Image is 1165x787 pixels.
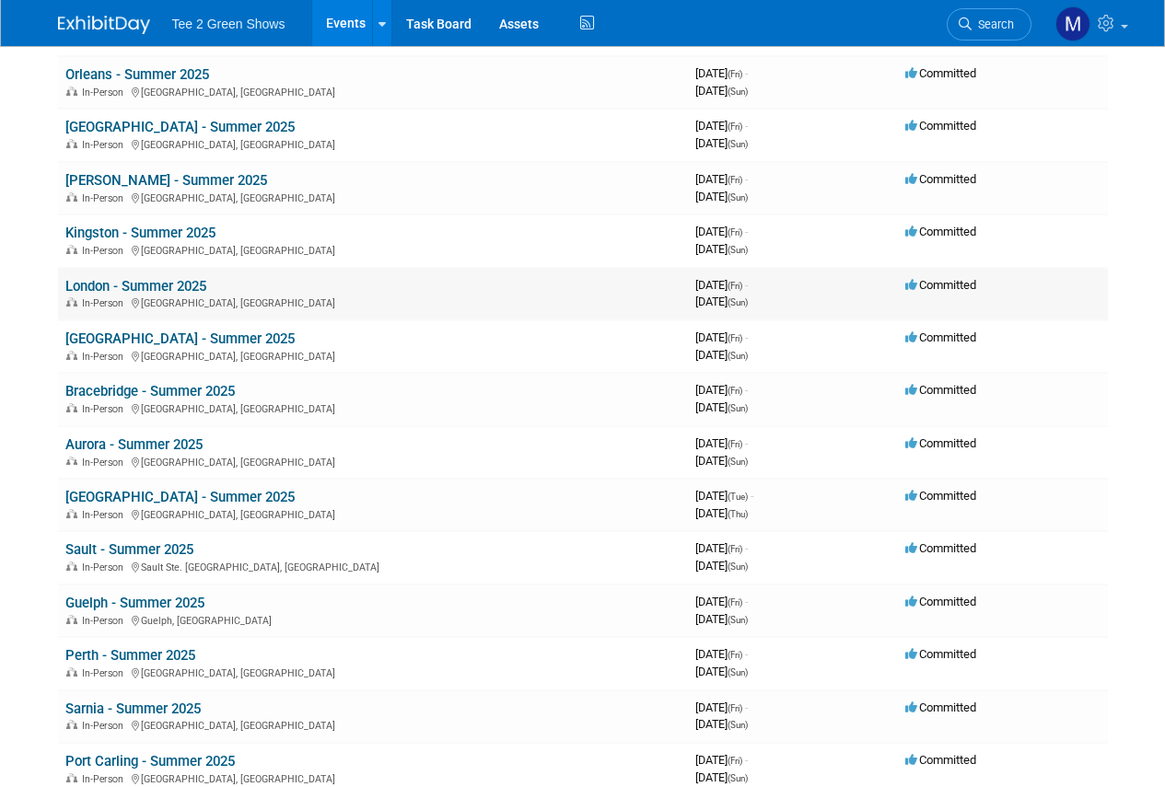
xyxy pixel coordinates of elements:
span: (Sun) [728,403,748,413]
img: In-Person Event [66,245,77,254]
span: (Sun) [728,192,748,203]
span: - [745,595,748,608]
div: Guelph, [GEOGRAPHIC_DATA] [65,612,681,627]
span: Committed [905,700,976,714]
span: Committed [905,753,976,767]
a: Aurora - Summer 2025 [65,436,203,453]
span: Committed [905,66,976,80]
span: (Sun) [728,139,748,149]
a: Port Carling - Summer 2025 [65,753,235,770]
span: (Tue) [728,492,748,502]
span: [DATE] [695,278,748,292]
span: In-Person [82,297,129,309]
span: (Fri) [728,175,742,185]
span: - [745,119,748,133]
span: (Thu) [728,509,748,519]
span: Search [972,17,1014,31]
span: (Fri) [728,227,742,237]
span: - [745,66,748,80]
img: In-Person Event [66,403,77,412]
div: [GEOGRAPHIC_DATA], [GEOGRAPHIC_DATA] [65,770,681,785]
span: [DATE] [695,383,748,397]
span: [DATE] [695,172,748,186]
div: [GEOGRAPHIC_DATA], [GEOGRAPHIC_DATA] [65,242,681,257]
span: (Fri) [728,333,742,343]
span: [DATE] [695,225,748,238]
img: In-Person Event [66,720,77,729]
span: (Sun) [728,667,748,677]
div: [GEOGRAPHIC_DATA], [GEOGRAPHIC_DATA] [65,717,681,732]
span: (Sun) [728,457,748,467]
a: Sault - Summer 2025 [65,541,193,558]
span: Committed [905,383,976,397]
span: - [745,225,748,238]
a: [GEOGRAPHIC_DATA] - Summer 2025 [65,330,295,347]
span: - [745,753,748,767]
span: Committed [905,172,976,186]
span: [DATE] [695,136,748,150]
span: [DATE] [695,489,753,503]
img: In-Person Event [66,297,77,307]
span: [DATE] [695,559,748,573]
span: (Fri) [728,439,742,449]
span: - [745,436,748,450]
span: Committed [905,489,976,503]
span: [DATE] [695,665,748,678]
div: [GEOGRAPHIC_DATA], [GEOGRAPHIC_DATA] [65,400,681,415]
a: Sarnia - Summer 2025 [65,700,201,717]
a: [PERSON_NAME] - Summer 2025 [65,172,267,189]
span: Committed [905,436,976,450]
span: - [751,489,753,503]
span: In-Person [82,773,129,785]
a: Search [947,8,1031,41]
span: Tee 2 Green Shows [172,17,285,31]
span: In-Person [82,192,129,204]
div: [GEOGRAPHIC_DATA], [GEOGRAPHIC_DATA] [65,506,681,521]
span: In-Person [82,720,129,732]
span: In-Person [82,245,129,257]
img: In-Person Event [66,561,77,571]
img: In-Person Event [66,509,77,518]
img: In-Person Event [66,773,77,782]
span: - [745,278,748,292]
span: In-Person [82,509,129,521]
span: (Fri) [728,756,742,766]
span: (Sun) [728,297,748,307]
span: [DATE] [695,541,748,555]
span: In-Person [82,615,129,627]
span: Committed [905,278,976,292]
span: [DATE] [695,770,748,784]
div: [GEOGRAPHIC_DATA], [GEOGRAPHIC_DATA] [65,190,681,204]
a: Guelph - Summer 2025 [65,595,204,611]
span: [DATE] [695,717,748,731]
span: [DATE] [695,647,748,661]
span: [DATE] [695,753,748,767]
span: Committed [905,119,976,133]
div: [GEOGRAPHIC_DATA], [GEOGRAPHIC_DATA] [65,136,681,151]
span: (Fri) [728,597,742,608]
span: [DATE] [695,506,748,520]
img: In-Person Event [66,667,77,677]
span: [DATE] [695,595,748,608]
span: (Sun) [728,720,748,730]
a: Perth - Summer 2025 [65,647,195,664]
img: In-Person Event [66,615,77,624]
div: [GEOGRAPHIC_DATA], [GEOGRAPHIC_DATA] [65,348,681,363]
span: In-Person [82,351,129,363]
div: [GEOGRAPHIC_DATA], [GEOGRAPHIC_DATA] [65,295,681,309]
span: - [745,383,748,397]
span: [DATE] [695,66,748,80]
a: Kingston - Summer 2025 [65,225,216,241]
img: ExhibitDay [58,16,150,34]
span: (Sun) [728,351,748,361]
span: In-Person [82,87,129,98]
span: (Fri) [728,703,742,713]
span: [DATE] [695,295,748,308]
span: (Sun) [728,615,748,625]
span: (Fri) [728,386,742,396]
span: Committed [905,225,976,238]
span: [DATE] [695,190,748,203]
span: (Fri) [728,69,742,79]
span: (Sun) [728,773,748,783]
span: - [745,541,748,555]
